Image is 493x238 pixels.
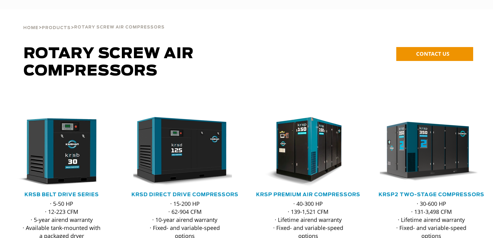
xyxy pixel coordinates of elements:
a: KRSB Belt Drive Series [24,192,99,197]
a: KRSD Direct Drive Compressors [131,192,238,197]
img: krsp150 [252,117,355,187]
a: CONTACT US [396,47,473,61]
div: > > [23,9,165,33]
img: krsp350 [375,117,479,187]
span: Home [23,26,38,30]
a: KRSP Premium Air Compressors [256,192,360,197]
div: krsb30 [10,117,113,187]
a: Products [42,25,71,30]
span: CONTACT US [416,50,449,57]
div: krsp350 [380,117,483,187]
img: krsd125 [129,117,232,187]
div: krsp150 [256,117,360,187]
a: KRSP2 Two-Stage Compressors [379,192,484,197]
span: Rotary Screw Air Compressors [74,25,165,29]
img: krsb30 [5,117,109,187]
span: Rotary Screw Air Compressors [24,46,194,79]
div: krsd125 [133,117,237,187]
a: Home [23,25,38,30]
span: Products [42,26,71,30]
